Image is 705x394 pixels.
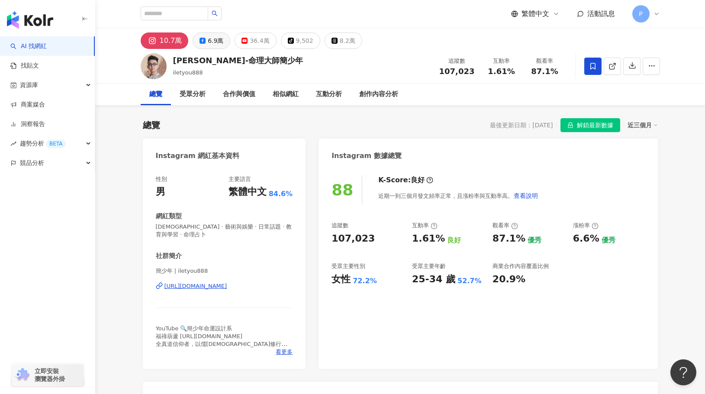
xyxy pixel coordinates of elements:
[229,175,251,183] div: 主要語言
[20,153,44,173] span: 競品分析
[513,187,538,204] button: 查看說明
[11,363,84,387] a: chrome extension立即安裝 瀏覽器外掛
[573,232,599,245] div: 6.6%
[353,276,377,286] div: 72.2%
[412,232,445,245] div: 1.61%
[332,273,351,286] div: 女性
[160,35,182,47] div: 10.7萬
[340,35,355,47] div: 8.2萬
[490,122,553,129] div: 最後更新日期：[DATE]
[439,67,475,76] span: 107,023
[276,348,293,356] span: 看更多
[316,89,342,100] div: 互動分析
[325,32,362,49] button: 8.2萬
[212,10,218,16] span: search
[332,181,353,199] div: 88
[235,32,276,49] button: 36.4萬
[14,368,31,382] img: chrome extension
[457,276,482,286] div: 52.7%
[412,273,455,286] div: 25-34 歲
[411,175,425,185] div: 良好
[587,10,615,18] span: 活動訊息
[156,212,182,221] div: 網紅類型
[223,89,255,100] div: 合作與價值
[156,267,293,275] span: 簡少年 | iletyou888
[173,55,303,66] div: [PERSON_NAME]-命理大師簡少年
[208,35,223,47] div: 6.9萬
[439,57,475,65] div: 追蹤數
[560,118,620,132] button: 解鎖最新數據
[10,141,16,147] span: rise
[573,222,599,229] div: 漲粉率
[7,11,53,29] img: logo
[156,325,288,363] span: YouTube 🔍簡少年命運設計系 福祿葫蘆 [URL][DOMAIN_NAME] 全真道信仰者，以儒[DEMOGRAPHIC_DATA]修行為己任 桃桃喜創辦人，擅長紫微斗數面相風水東方命理
[180,89,206,100] div: 受眾分析
[156,252,182,261] div: 社群簡介
[20,134,66,153] span: 趨勢分析
[35,367,65,383] span: 立即安裝 瀏覽器外掛
[412,262,446,270] div: 受眾主要年齡
[493,222,518,229] div: 觀看率
[493,273,525,286] div: 20.9%
[156,223,293,239] span: [DEMOGRAPHIC_DATA] · 藝術與娛樂 · 日常話題 · 教育與學習 · 命理占卜
[143,119,160,131] div: 總覽
[412,222,438,229] div: 互動率
[156,185,165,199] div: 男
[296,35,313,47] div: 9,502
[493,232,525,245] div: 87.1%
[447,236,461,245] div: 良好
[46,139,66,148] div: BETA
[173,69,203,76] span: iletyou888
[639,9,642,19] span: P
[378,175,433,185] div: K-Score :
[332,232,375,245] div: 107,023
[10,120,45,129] a: 洞察報告
[602,236,615,245] div: 優秀
[485,57,518,65] div: 互動率
[531,67,558,76] span: 87.1%
[141,32,189,49] button: 10.7萬
[156,282,293,290] a: [URL][DOMAIN_NAME]
[10,100,45,109] a: 商案媒合
[20,75,38,95] span: 資源庫
[378,187,538,204] div: 近期一到三個月發文頻率正常，且漲粉率與互動率高。
[250,35,269,47] div: 36.4萬
[164,282,227,290] div: [URL][DOMAIN_NAME]
[10,42,47,51] a: searchAI 找網紅
[528,236,541,245] div: 優秀
[332,222,348,229] div: 追蹤數
[522,9,549,19] span: 繁體中文
[269,189,293,199] span: 84.6%
[149,89,162,100] div: 總覽
[156,175,167,183] div: 性別
[359,89,398,100] div: 創作內容分析
[528,57,561,65] div: 觀看率
[281,32,320,49] button: 9,502
[514,192,538,199] span: 查看說明
[628,119,658,131] div: 近三個月
[10,61,39,70] a: 找貼文
[493,262,549,270] div: 商業合作內容覆蓋比例
[332,262,365,270] div: 受眾主要性別
[141,53,167,79] img: KOL Avatar
[488,67,515,76] span: 1.61%
[567,122,573,128] span: lock
[577,119,613,132] span: 解鎖最新數據
[670,359,696,385] iframe: Help Scout Beacon - Open
[273,89,299,100] div: 相似網紅
[193,32,230,49] button: 6.9萬
[229,185,267,199] div: 繁體中文
[156,151,240,161] div: Instagram 網紅基本資料
[332,151,402,161] div: Instagram 數據總覽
